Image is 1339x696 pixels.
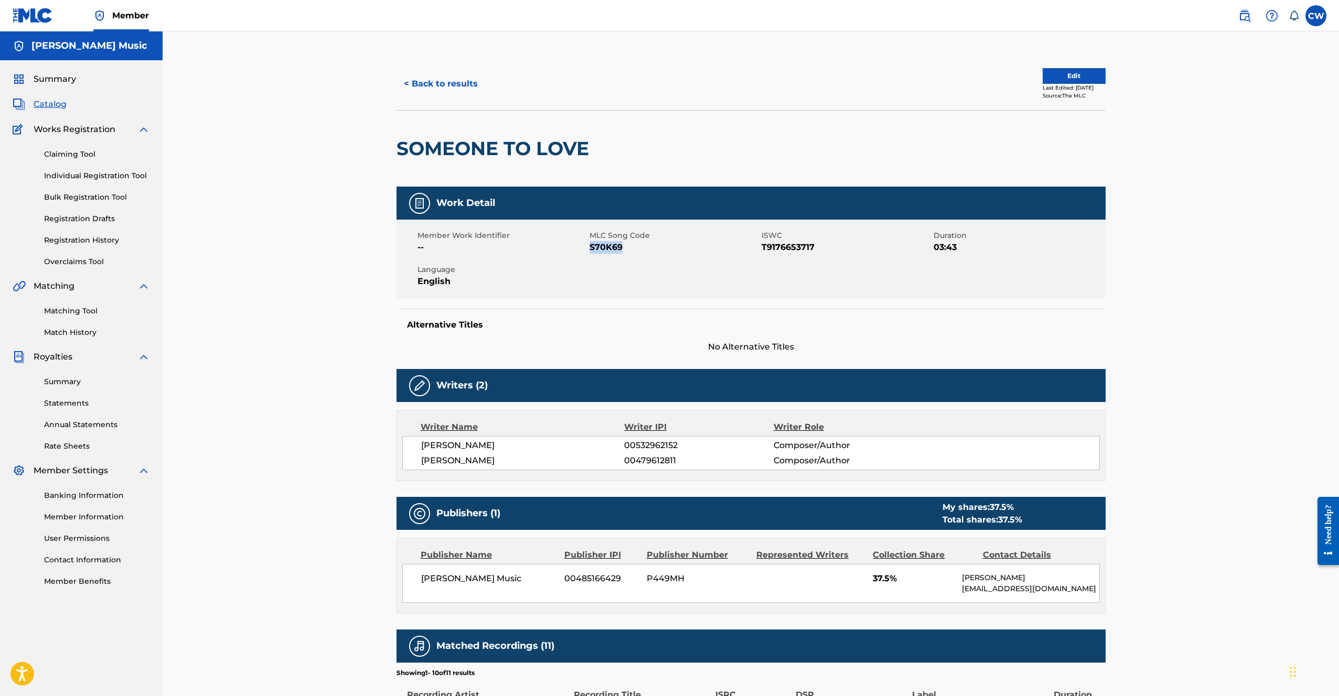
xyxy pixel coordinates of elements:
[774,421,909,433] div: Writer Role
[112,9,149,21] span: Member
[1043,84,1106,92] div: Last Edited: [DATE]
[13,73,76,85] a: SummarySummary
[436,197,495,209] h5: Work Detail
[13,280,26,292] img: Matching
[624,439,773,452] span: 00532962152
[624,454,773,467] span: 00479612811
[1290,656,1296,688] div: Drag
[44,376,150,387] a: Summary
[44,441,150,452] a: Rate Sheets
[1238,9,1251,22] img: search
[397,71,485,97] button: < Back to results
[44,512,150,523] a: Member Information
[44,306,150,317] a: Matching Tool
[397,668,475,678] p: Showing 1 - 10 of 11 results
[1287,646,1339,696] iframe: Chat Widget
[962,572,1099,583] p: [PERSON_NAME]
[1234,5,1255,26] a: Public Search
[34,351,72,363] span: Royalties
[44,327,150,338] a: Match History
[44,419,150,430] a: Annual Statements
[962,583,1099,594] p: [EMAIL_ADDRESS][DOMAIN_NAME]
[44,490,150,501] a: Banking Information
[44,256,150,267] a: Overclaims Tool
[873,549,974,561] div: Collection Share
[397,341,1106,353] span: No Alternative Titles
[13,464,25,477] img: Member Settings
[590,230,759,241] span: MLC Song Code
[137,464,150,477] img: expand
[1310,489,1339,573] iframe: Resource Center
[417,264,587,275] span: Language
[44,554,150,565] a: Contact Information
[942,501,1022,514] div: My shares:
[34,280,74,292] span: Matching
[413,507,426,520] img: Publishers
[13,73,25,85] img: Summary
[990,502,1014,512] span: 37.5 %
[774,454,909,467] span: Composer/Author
[413,640,426,652] img: Matched Recordings
[934,230,1103,241] span: Duration
[44,213,150,224] a: Registration Drafts
[413,379,426,392] img: Writers
[421,439,625,452] span: [PERSON_NAME]
[1305,5,1326,26] div: User Menu
[1261,5,1282,26] div: Help
[31,40,147,52] h5: Luke White Music
[873,572,954,585] span: 37.5%
[1289,10,1299,21] div: Notifications
[647,549,748,561] div: Publisher Number
[421,454,625,467] span: [PERSON_NAME]
[34,73,76,85] span: Summary
[647,572,748,585] span: P449MH
[44,235,150,246] a: Registration History
[417,275,587,288] span: English
[34,98,67,111] span: Catalog
[397,137,594,160] h2: SOMEONE TO LOVE
[137,351,150,363] img: expand
[436,640,554,652] h5: Matched Recordings (11)
[564,572,639,585] span: 00485166429
[762,241,931,254] span: T9176653717
[774,439,909,452] span: Composer/Author
[756,549,865,561] div: Represented Writers
[44,170,150,181] a: Individual Registration Tool
[942,514,1022,526] div: Total shares:
[13,351,25,363] img: Royalties
[44,149,150,160] a: Claiming Tool
[1043,68,1106,84] button: Edit
[137,123,150,136] img: expand
[421,572,557,585] span: [PERSON_NAME] Music
[983,549,1085,561] div: Contact Details
[564,549,639,561] div: Publisher IPI
[13,8,53,23] img: MLC Logo
[44,533,150,544] a: User Permissions
[934,241,1103,254] span: 03:43
[413,197,426,210] img: Work Detail
[44,398,150,409] a: Statements
[417,241,587,254] span: --
[1266,9,1278,22] img: help
[13,123,26,136] img: Works Registration
[93,9,106,22] img: Top Rightsholder
[13,98,25,111] img: Catalog
[421,549,556,561] div: Publisher Name
[624,421,774,433] div: Writer IPI
[407,320,1095,330] h5: Alternative Titles
[1043,92,1106,100] div: Source: The MLC
[137,280,150,292] img: expand
[436,507,500,519] h5: Publishers (1)
[44,576,150,587] a: Member Benefits
[998,515,1022,525] span: 37.5 %
[436,379,488,391] h5: Writers (2)
[44,192,150,203] a: Bulk Registration Tool
[13,40,25,52] img: Accounts
[590,241,759,254] span: S70K69
[421,421,625,433] div: Writer Name
[34,464,108,477] span: Member Settings
[762,230,931,241] span: ISWC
